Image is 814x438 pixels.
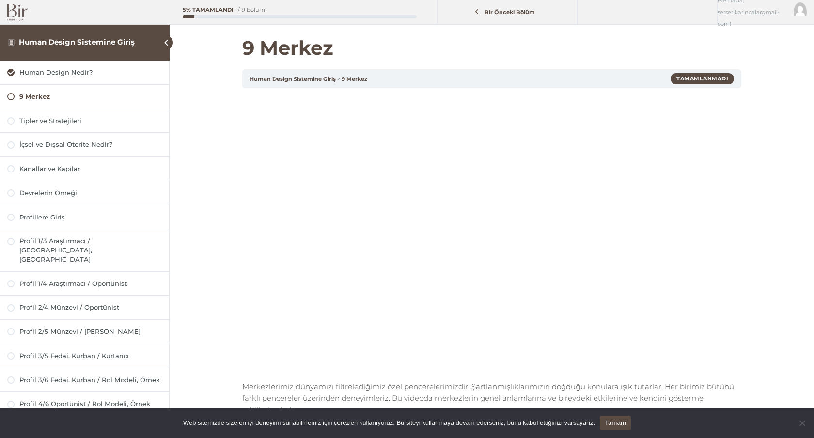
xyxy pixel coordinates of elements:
[7,279,162,288] a: Profil 1/4 Araştırmacı / Oportünist
[236,7,265,13] div: 1/19 Bölüm
[19,37,135,47] a: Human Design Sistemine Giriş
[671,73,734,84] div: Tamamlanmadı
[19,140,162,149] div: İçsel ve Dışsal Otorite Nedir?
[7,68,162,77] a: Human Design Nedir?
[7,399,162,408] a: Profil 4/6 Oportünist / Rol Modeli, Örnek
[242,36,741,60] h1: 9 Merkez
[19,92,162,101] div: 9 Merkez
[19,236,162,264] div: Profil 1/3 Araştırmacı / [GEOGRAPHIC_DATA], [GEOGRAPHIC_DATA]
[7,4,28,21] img: Bir Logo
[19,68,162,77] div: Human Design Nedir?
[7,375,162,385] a: Profil 3/6 Fedai, Kurban / Rol Modeli, Örnek
[440,3,575,21] a: Bir Önceki Bölüm
[600,416,631,430] a: Tamam
[242,95,741,376] iframe: elvin_human_design_b&ouml;l&uuml;m_2_merkezler_v02
[7,303,162,312] a: Profil 2/4 Münzevi / Oportünist
[19,164,162,173] div: Kanallar ve Kapılar
[7,164,162,173] a: Kanallar ve Kapılar
[19,303,162,312] div: Profil 2/4 Münzevi / Oportünist
[7,213,162,222] a: Profillere Giriş
[19,116,162,125] div: Tipler ve Stratejileri
[7,327,162,336] a: Profil 2/5 Münzevi / [PERSON_NAME]
[19,327,162,336] div: Profil 2/5 Münzevi / [PERSON_NAME]
[7,140,162,149] a: İçsel ve Dışsal Otorite Nedir?
[19,188,162,198] div: Devrelerin Örneği
[242,381,741,416] p: Merkezlerimiz dünyamızı filtrelediğimiz özel pencerelerimizdir. Şartlanmışlıklarımızın doğduğu ...
[7,188,162,198] a: Devrelerin Örneği
[19,213,162,222] div: Profillere Giriş
[7,116,162,125] a: Tipler ve Stratejileri
[7,92,162,101] a: 9 Merkez
[797,418,807,428] span: Hayır
[250,76,336,82] a: Human Design Sistemine Giriş
[7,351,162,360] a: Profil 3/5 Fedai, Kurban / Kurtarıcı
[342,76,367,82] a: 9 Merkez
[19,351,162,360] div: Profil 3/5 Fedai, Kurban / Kurtarıcı
[479,9,541,16] span: Bir Önceki Bölüm
[19,375,162,385] div: Profil 3/6 Fedai, Kurban / Rol Modeli, Örnek
[19,279,162,288] div: Profil 1/4 Araştırmacı / Oportünist
[19,399,162,408] div: Profil 4/6 Oportünist / Rol Modeli, Örnek
[183,7,234,13] div: 5% Tamamlandı
[7,236,162,264] a: Profil 1/3 Araştırmacı / [GEOGRAPHIC_DATA], [GEOGRAPHIC_DATA]
[183,418,595,428] span: Web sitemizde size en iyi deneyimi sunabilmemiz için çerezleri kullanıyoruz. Bu siteyi kullanmaya...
